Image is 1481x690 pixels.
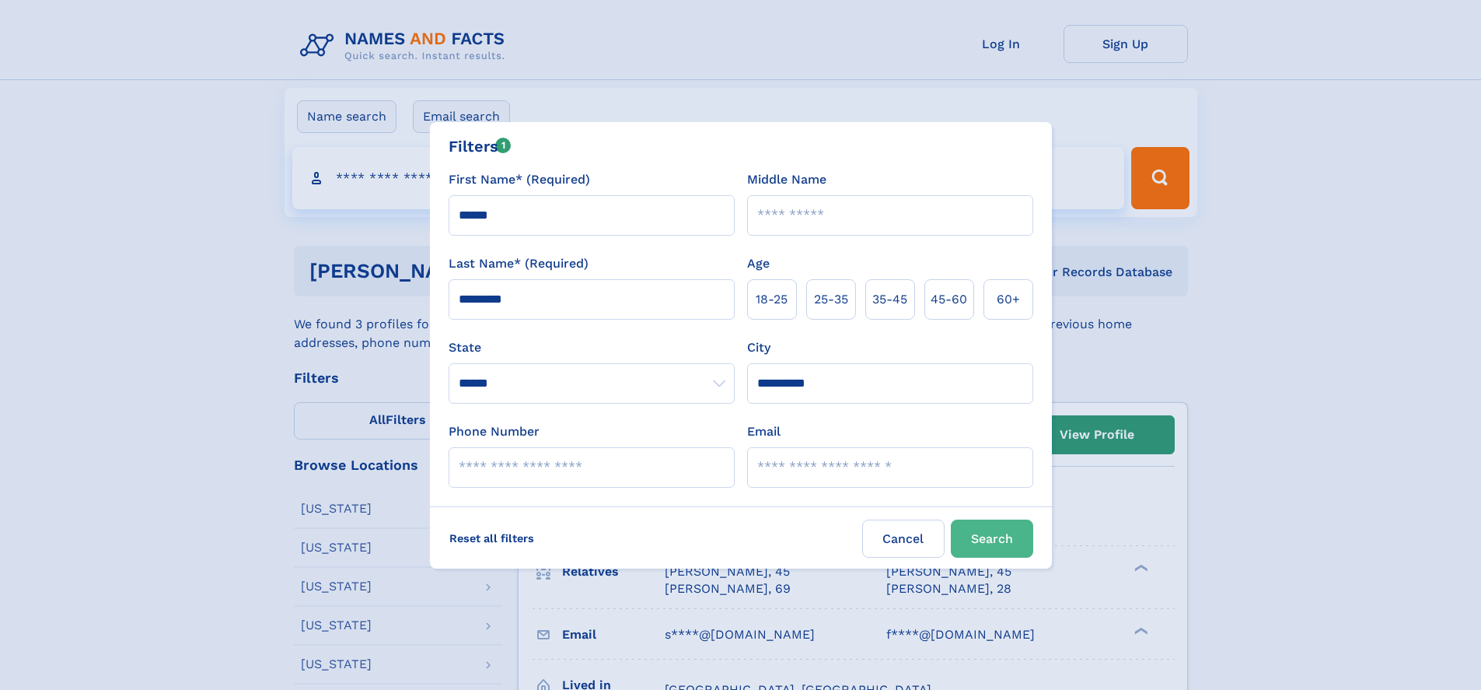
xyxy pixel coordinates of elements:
span: 45‑60 [931,290,967,309]
label: Email [747,422,781,441]
label: Age [747,254,770,273]
button: Search [951,520,1033,558]
span: 25‑35 [814,290,848,309]
label: City [747,338,770,357]
span: 35‑45 [872,290,907,309]
span: 60+ [997,290,1020,309]
label: Middle Name [747,170,826,189]
label: Reset all filters [439,520,544,557]
label: Phone Number [449,422,540,441]
label: First Name* (Required) [449,170,590,189]
label: Last Name* (Required) [449,254,589,273]
span: 18‑25 [756,290,788,309]
div: Filters [449,135,512,158]
label: State [449,338,735,357]
label: Cancel [862,520,945,558]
